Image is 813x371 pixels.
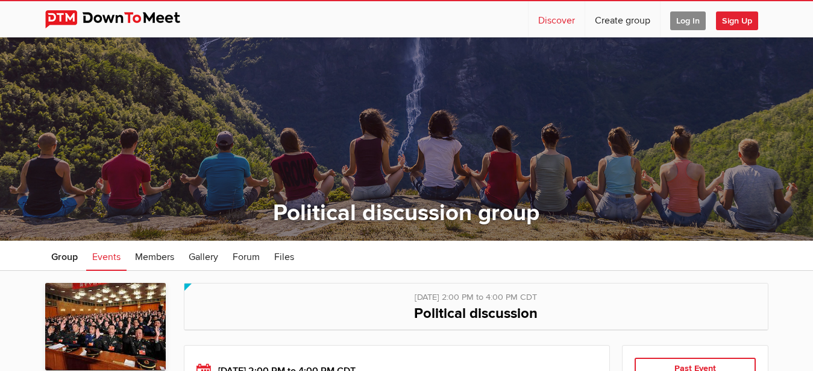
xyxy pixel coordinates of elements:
span: Events [92,251,121,263]
a: Members [129,241,180,271]
a: Group [45,241,84,271]
span: Gallery [189,251,218,263]
span: Sign Up [716,11,758,30]
span: Group [51,251,78,263]
a: Create group [585,1,660,37]
span: Log In [670,11,706,30]
span: Forum [233,251,260,263]
a: Forum [227,241,266,271]
div: [DATE] 2:00 PM to 4:00 PM CDT [196,284,756,304]
a: Discover [529,1,585,37]
a: Sign Up [716,1,768,37]
a: Log In [661,1,715,37]
a: Files [268,241,300,271]
a: Political discussion group [273,199,539,227]
span: Members [135,251,174,263]
a: Gallery [183,241,224,271]
span: Files [274,251,294,263]
a: Events [86,241,127,271]
img: Political discussion group [45,283,166,370]
img: DownToMeet [45,10,199,28]
span: Political discussion [414,305,538,322]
